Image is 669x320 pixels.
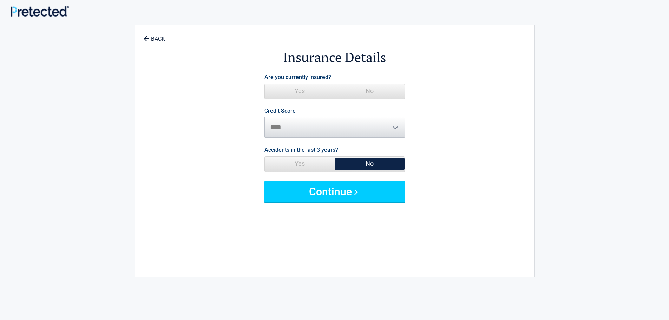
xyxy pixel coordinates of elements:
label: Are you currently insured? [264,72,331,82]
span: Yes [265,157,335,171]
a: BACK [142,30,166,42]
button: Continue [264,181,405,202]
span: No [335,84,405,98]
img: Main Logo [11,6,69,17]
label: Credit Score [264,108,296,114]
span: No [335,157,405,171]
label: Accidents in the last 3 years? [264,145,338,155]
span: Yes [265,84,335,98]
h2: Insurance Details [173,48,496,66]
